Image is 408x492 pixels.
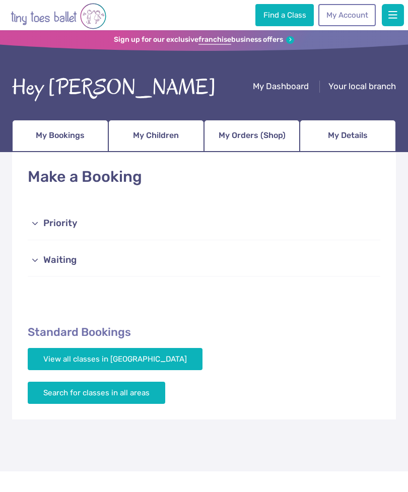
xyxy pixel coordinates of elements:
strong: franchise [198,35,231,45]
span: My Children [133,127,179,144]
a: My Details [300,120,395,152]
span: My Bookings [36,127,85,144]
a: Waiting [28,245,380,277]
a: My Bookings [12,120,108,152]
span: My Orders (Shop) [219,127,286,144]
a: My Account [318,4,376,26]
a: Sign up for our exclusivefranchisebusiness offers [114,35,294,45]
a: Find a Class [255,4,314,26]
h2: Standard Bookings [28,325,380,339]
span: My Details [328,127,368,144]
a: Your local branch [328,81,396,94]
h1: Make a Booking [28,166,380,188]
img: tiny toes ballet [11,2,106,30]
span: My Dashboard [253,81,309,91]
span: Your local branch [328,81,396,91]
a: View all classes in [GEOGRAPHIC_DATA] [28,348,202,370]
a: My Dashboard [253,81,309,94]
div: Hey [PERSON_NAME] [12,72,216,103]
a: My Orders (Shop) [204,120,300,152]
a: Priority [28,208,380,240]
a: My Children [108,120,204,152]
a: Search for classes in all areas [28,382,165,404]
